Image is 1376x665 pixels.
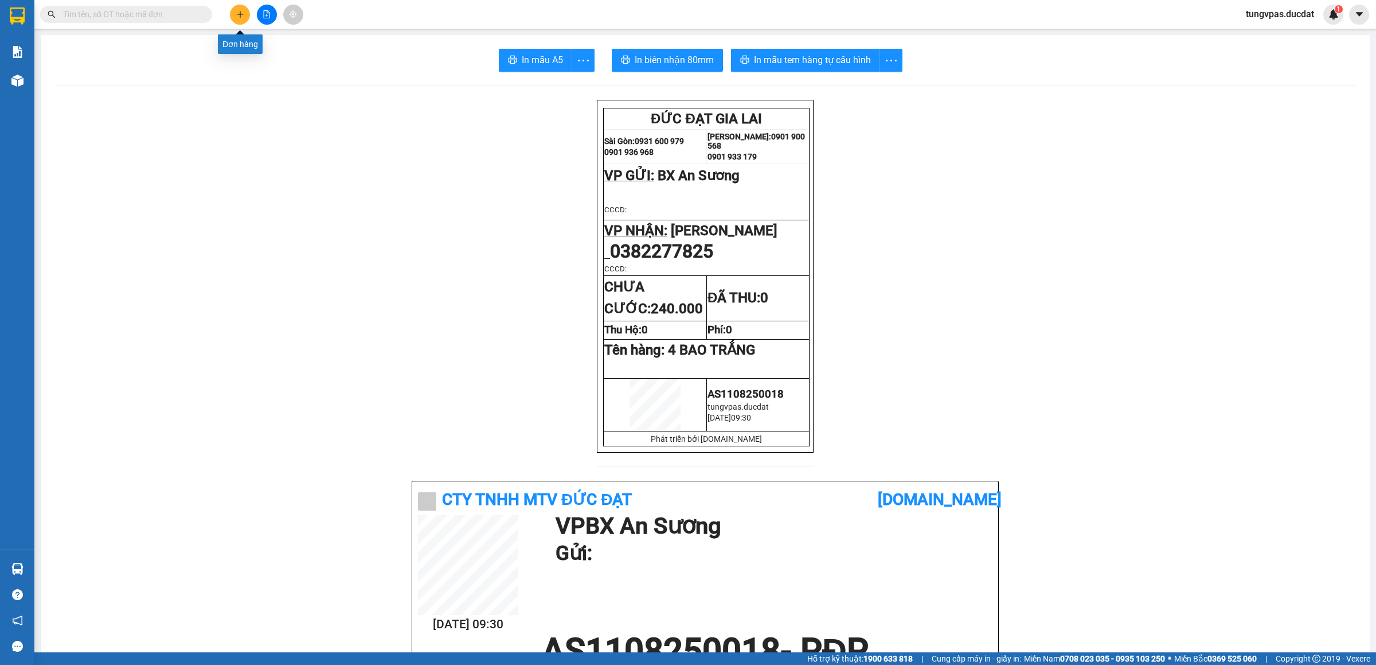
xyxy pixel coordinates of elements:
strong: 0901 933 179 [707,152,757,161]
span: 09:30 [731,413,751,422]
span: 0 [726,324,732,336]
strong: Thu Hộ: [604,324,648,336]
strong: 0901 900 568 [707,132,805,150]
span: ĐỨC ĐẠT GIA LAI [651,111,762,127]
strong: 0931 600 979 [635,137,684,146]
button: caret-down [1349,5,1369,25]
sup: 1 [1335,5,1343,13]
span: 0 [642,324,648,336]
span: VP GỬI: [604,168,654,184]
span: In mẫu tem hàng tự cấu hình [754,53,871,67]
span: tungvpas.ducdat [1237,7,1323,21]
span: 0 [760,290,768,306]
img: warehouse-icon [11,563,24,575]
span: tungvpas.ducdat [707,402,769,411]
img: logo-vxr [10,7,25,25]
div: Đơn hàng [218,34,263,54]
span: printer [621,55,630,66]
button: more [879,49,902,72]
img: warehouse-icon [11,75,24,87]
span: | [921,652,923,665]
button: printerIn mẫu tem hàng tự cấu hình [731,49,880,72]
strong: 1900 633 818 [863,654,913,663]
strong: Phí: [707,324,732,336]
strong: 0369 525 060 [1207,654,1257,663]
span: 4 BAO TRẮNG [668,342,755,358]
span: printer [508,55,517,66]
span: AS1108250018 [707,388,784,400]
span: file-add [263,10,271,18]
span: printer [740,55,749,66]
span: ⚪️ [1168,656,1171,661]
span: CCCD: [604,205,627,214]
img: icon-new-feature [1328,9,1339,20]
h2: [DATE] 09:30 [418,615,518,634]
span: copyright [1312,655,1320,663]
span: Tên hàng: [604,342,755,358]
button: file-add [257,5,277,25]
button: plus [230,5,250,25]
button: printerIn biên nhận 80mm [612,49,723,72]
span: Miền Nam [1024,652,1165,665]
span: [PERSON_NAME] [671,223,777,239]
b: CTy TNHH MTV ĐỨC ĐẠT [442,490,632,509]
strong: Sài Gòn: [604,137,635,146]
h1: Gửi: [556,538,987,569]
span: aim [289,10,297,18]
button: printerIn mẫu A5 [499,49,572,72]
span: 1 [1336,5,1340,13]
span: [DATE] [707,413,731,422]
span: caret-down [1354,9,1365,20]
img: solution-icon [11,46,24,58]
span: search [48,10,56,18]
span: Miền Bắc [1174,652,1257,665]
button: aim [283,5,303,25]
strong: CHƯA CƯỚC: [604,279,703,317]
span: question-circle [12,589,23,600]
span: BX An Sương [658,168,740,184]
span: In biên nhận 80mm [635,53,714,67]
span: 240.000 [651,301,703,317]
strong: 0708 023 035 - 0935 103 250 [1060,654,1165,663]
span: Cung cấp máy in - giấy in: [932,652,1021,665]
span: more [880,53,902,68]
span: VP NHẬN: [604,223,667,239]
input: Tìm tên, số ĐT hoặc mã đơn [63,8,198,21]
button: more [572,49,595,72]
span: more [572,53,594,68]
span: plus [236,10,244,18]
span: | [1265,652,1267,665]
h1: VP BX An Sương [556,515,987,538]
span: message [12,641,23,652]
span: notification [12,615,23,626]
span: CCCD: [604,265,627,273]
td: Phát triển bởi [DOMAIN_NAME] [604,431,810,446]
strong: 0901 936 968 [604,147,654,157]
span: 0382277825 [610,240,713,262]
strong: ĐÃ THU: [707,290,768,306]
span: Hỗ trợ kỹ thuật: [807,652,913,665]
span: In mẫu A5 [522,53,563,67]
strong: [PERSON_NAME]: [707,132,771,141]
b: [DOMAIN_NAME] [878,490,1002,509]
